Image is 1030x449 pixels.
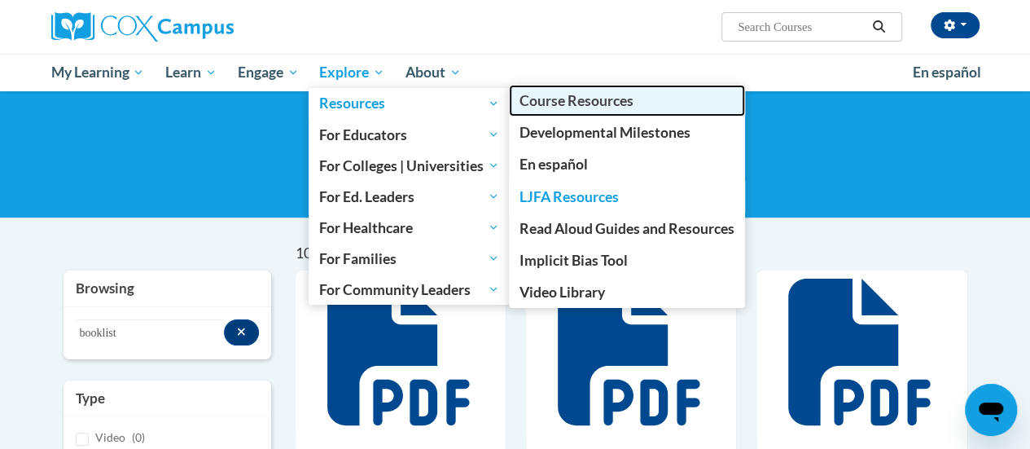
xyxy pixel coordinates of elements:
input: Search Courses [736,17,866,37]
span: En español [913,64,981,81]
a: For Healthcare [309,212,510,243]
a: About [395,54,471,91]
span: About [405,63,461,82]
img: Cox Campus [51,12,234,42]
h3: Type [76,389,259,408]
a: Video Library [509,276,745,308]
a: Cox Campus [51,12,344,42]
a: My Learning [41,54,156,91]
span: Read Aloud Guides and Resources [519,220,734,237]
a: For Ed. Leaders [309,181,510,212]
span: Video [95,430,125,444]
button: Search resources [224,319,259,346]
button: Account Settings [931,12,980,38]
div: Main menu [39,54,992,91]
a: Resources [309,88,510,119]
a: En español [509,148,745,180]
span: For Ed. Leaders [319,187,499,206]
a: Implicit Bias Tool [509,244,745,276]
span: Resources [319,94,499,113]
span: Course Resources [519,92,633,109]
input: Search resources [76,319,225,347]
button: Search [866,17,891,37]
span: Explore [319,63,384,82]
a: Read Aloud Guides and Resources [509,213,745,244]
span: For Colleges | Universities [319,156,499,175]
a: For Community Leaders [309,274,510,305]
span: 10 [296,244,312,262]
a: Explore [309,54,395,91]
span: LJFA Resources [519,188,619,205]
a: Course Resources [509,85,745,117]
iframe: Button to launch messaging window, conversation in progress [965,384,1017,436]
span: For Educators [319,125,499,144]
a: For Families [309,243,510,274]
span: For Community Leaders [319,280,499,299]
h3: Browsing [76,279,259,298]
a: Developmental Milestones [509,117,745,148]
span: En español [519,156,588,173]
span: (0) [132,430,145,444]
a: Engage [227,54,309,91]
span: For Families [319,249,499,268]
a: LJFA Resources [509,181,745,213]
span: Video Library [519,284,605,301]
span: Learn [165,63,217,82]
a: Learn [155,54,227,91]
span: My Learning [50,63,144,82]
a: En español [902,55,992,90]
a: For Colleges | Universities [309,150,510,181]
span: Implicit Bias Tool [519,252,628,269]
span: For Healthcare [319,218,499,237]
a: For Educators [309,119,510,150]
span: Developmental Milestones [519,124,690,141]
span: Engage [238,63,299,82]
